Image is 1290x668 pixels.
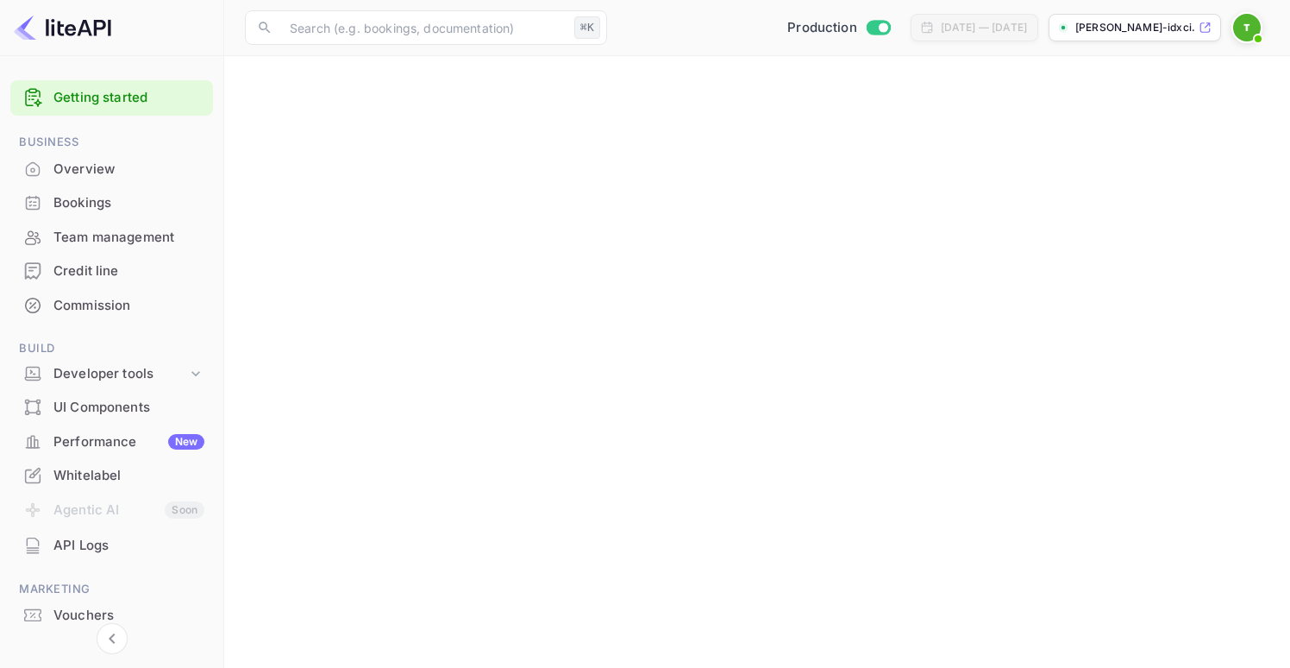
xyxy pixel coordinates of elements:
[10,221,213,255] div: Team management
[10,255,213,287] a: Credit line
[10,391,213,425] div: UI Components
[10,459,213,491] a: Whitelabel
[10,425,213,459] div: PerformanceNew
[10,529,213,561] a: API Logs
[53,193,204,213] div: Bookings
[10,599,213,631] a: Vouchers
[1075,20,1195,35] p: [PERSON_NAME]-idxci.nuit...
[10,339,213,358] span: Build
[10,80,213,116] div: Getting started
[10,221,213,253] a: Team management
[53,606,204,626] div: Vouchers
[53,398,204,418] div: UI Components
[574,16,600,39] div: ⌘K
[53,296,204,316] div: Commission
[53,536,204,556] div: API Logs
[941,20,1027,35] div: [DATE] — [DATE]
[53,466,204,486] div: Whitelabel
[53,160,204,180] div: Overview
[10,529,213,563] div: API Logs
[10,133,213,152] span: Business
[10,580,213,599] span: Marketing
[787,18,857,38] span: Production
[10,289,213,323] div: Commission
[53,88,204,108] a: Getting started
[10,289,213,321] a: Commission
[10,186,213,218] a: Bookings
[97,623,128,654] button: Collapse navigation
[14,14,111,41] img: LiteAPI logo
[10,186,213,220] div: Bookings
[10,459,213,493] div: Whitelabel
[10,391,213,423] a: UI Components
[53,364,187,384] div: Developer tools
[10,425,213,457] a: PerformanceNew
[10,359,213,389] div: Developer tools
[168,434,204,450] div: New
[53,228,204,248] div: Team management
[53,432,204,452] div: Performance
[10,599,213,633] div: Vouchers
[10,255,213,288] div: Credit line
[10,153,213,186] div: Overview
[10,153,213,185] a: Overview
[53,262,204,281] div: Credit line
[279,10,567,45] input: Search (e.g. bookings, documentation)
[780,18,897,38] div: Switch to Sandbox mode
[1233,14,1261,41] img: TBO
